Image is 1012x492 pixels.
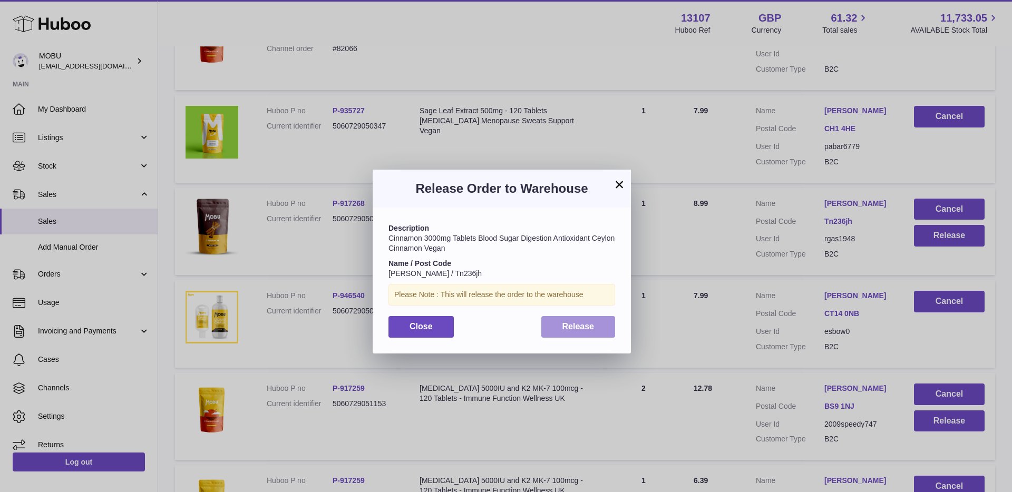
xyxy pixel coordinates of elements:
span: [PERSON_NAME] / Tn236jh [388,269,482,278]
div: Please Note : This will release the order to the warehouse [388,284,615,306]
strong: Description [388,224,429,232]
span: Cinnamon 3000mg Tablets Blood Sugar Digestion Antioxidant Ceylon Cinnamon Vegan [388,234,615,252]
h3: Release Order to Warehouse [388,180,615,197]
button: × [613,178,626,191]
span: Release [562,322,595,331]
span: Close [410,322,433,331]
strong: Name / Post Code [388,259,451,268]
button: Release [541,316,616,338]
button: Close [388,316,454,338]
